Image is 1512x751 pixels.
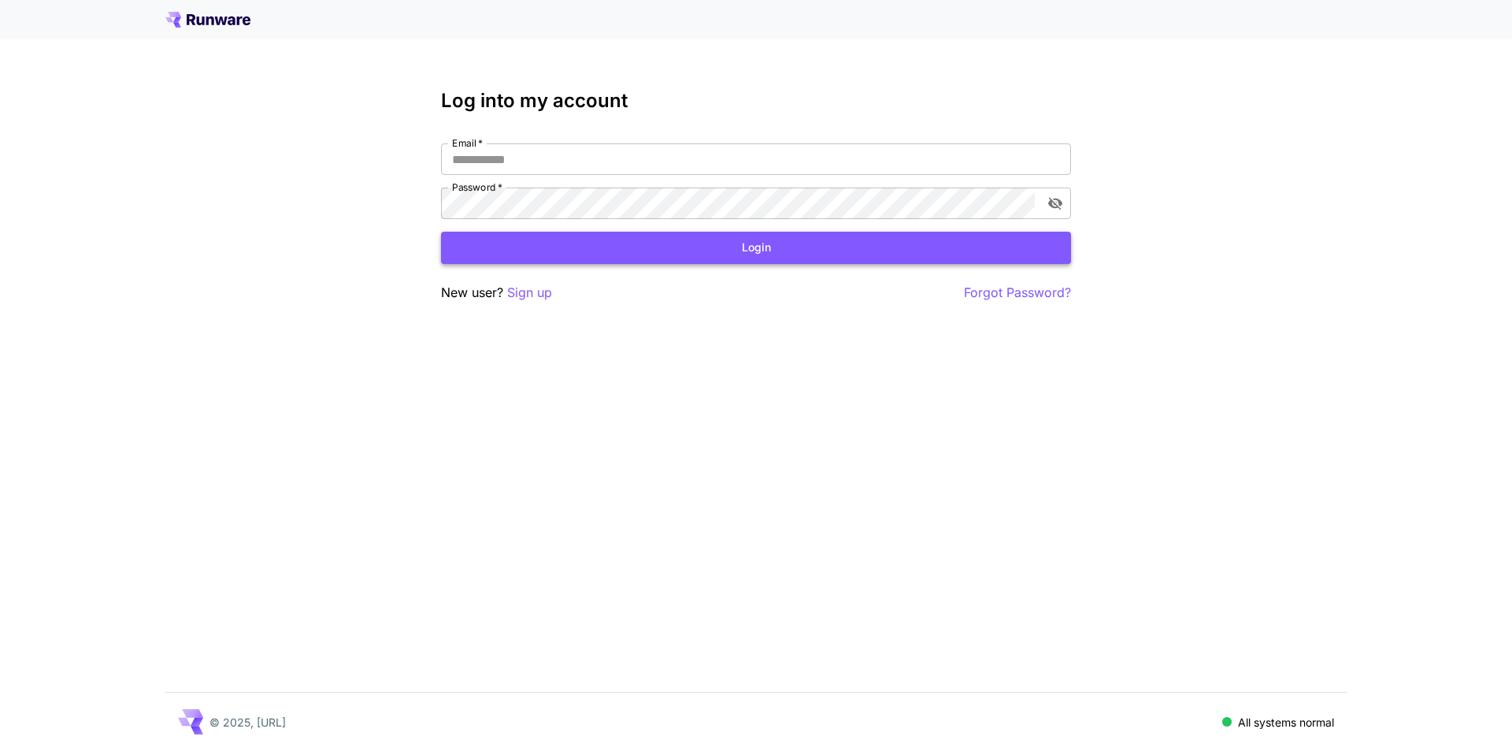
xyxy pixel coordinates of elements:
button: toggle password visibility [1041,189,1069,217]
button: Sign up [507,283,552,303]
p: All systems normal [1238,714,1334,731]
p: New user? [441,283,552,303]
button: Forgot Password? [964,283,1071,303]
p: © 2025, [URL] [209,714,286,731]
label: Email [452,136,483,150]
label: Password [452,180,502,194]
h3: Log into my account [441,90,1071,112]
button: Login [441,232,1071,264]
